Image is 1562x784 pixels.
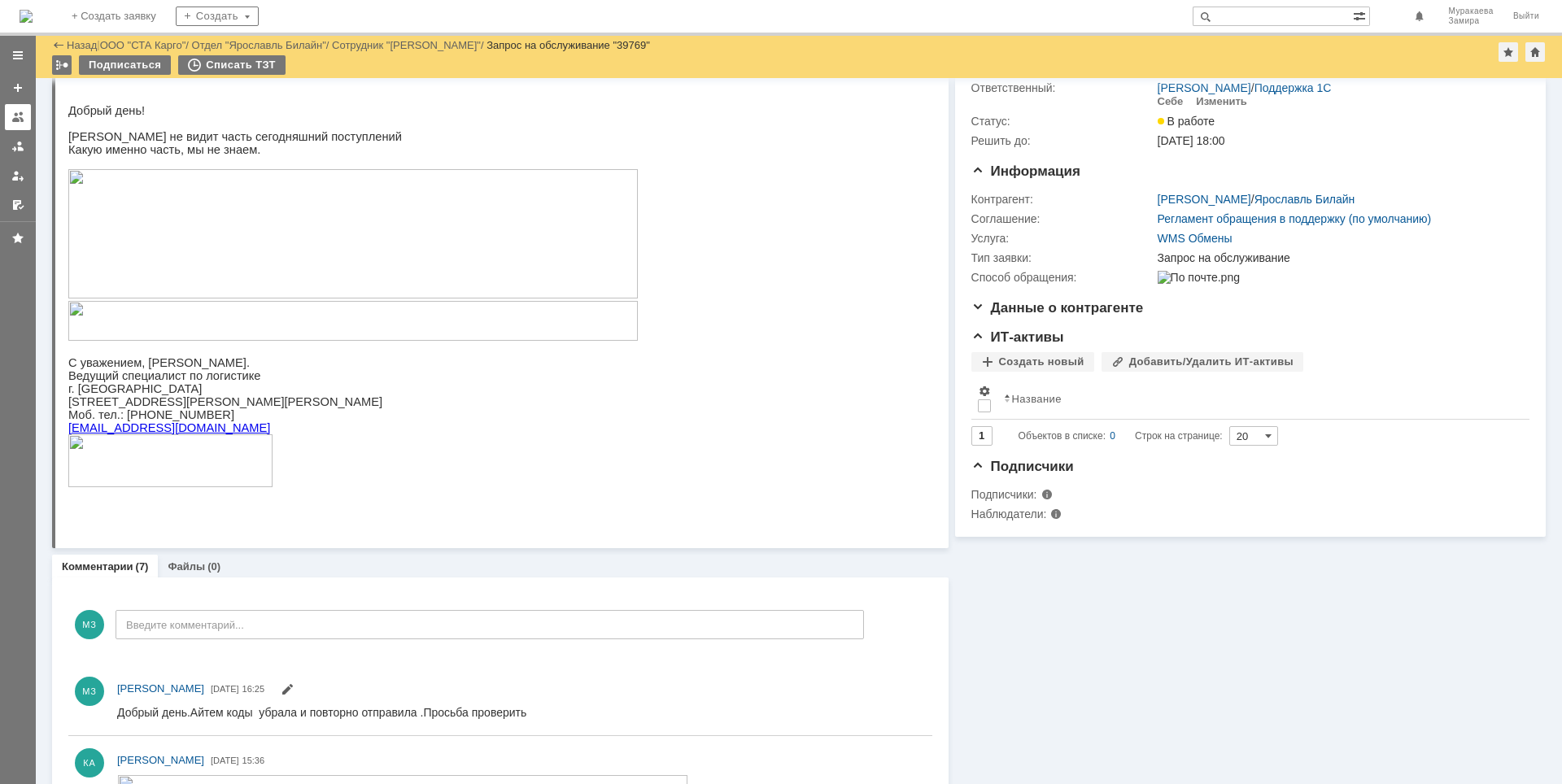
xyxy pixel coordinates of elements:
a: Заявки на командах [5,104,31,130]
span: Информация [971,163,1080,179]
span: МЗ [75,610,104,639]
div: Себе [1158,95,1184,108]
a: Комментарии [62,560,133,573]
div: Подписчики: [971,488,1135,501]
span: [PERSON_NAME] [117,754,204,766]
span: В работе [1158,115,1215,128]
span: Редактировать [281,685,294,698]
a: Мои заявки [5,163,31,189]
div: | [97,38,99,50]
div: Запрос на обслуживание "39769" [486,39,650,51]
div: 0 [1110,426,1115,446]
div: (7) [136,560,149,573]
i: Строк на странице: [1019,426,1223,446]
a: Назад [67,39,97,51]
div: Соглашение: [971,212,1154,225]
a: [PERSON_NAME] [117,681,204,697]
a: Перейти на домашнюю страницу [20,10,33,23]
th: Название [997,378,1516,420]
div: Запрос на обслуживание [1158,251,1521,264]
span: Данные о контрагенте [971,300,1144,316]
span: Объектов в списке: [1019,430,1106,442]
div: Способ обращения: [971,271,1154,284]
div: / [1158,81,1332,94]
div: Тип заявки: [971,251,1154,264]
div: Ответственный: [971,81,1154,94]
a: Заявки в моей ответственности [5,133,31,159]
a: Ярославль Билайн [1254,193,1355,206]
a: Файлы [168,560,205,573]
a: Сотрудник "[PERSON_NAME]" [332,39,481,51]
span: [DATE] 18:00 [1158,134,1225,147]
div: Название [1012,393,1062,405]
a: Создать заявку [5,75,31,101]
div: Сделать домашней страницей [1525,42,1545,62]
div: Контрагент: [971,193,1154,206]
a: Поддержка 1С [1254,81,1332,94]
div: Добавить в избранное [1499,42,1518,62]
div: / [1158,193,1355,206]
span: Настройки [978,385,991,398]
div: / [332,39,486,51]
div: Статус: [971,115,1154,128]
div: (0) [207,560,220,573]
a: ООО "СТА Карго" [100,39,186,51]
span: Муракаева [1448,7,1493,16]
img: logo [20,10,33,23]
div: / [192,39,333,51]
a: [PERSON_NAME] [1158,193,1251,206]
span: 16:25 [242,684,265,694]
div: Решить до: [971,134,1154,147]
span: 15:36 [242,756,265,765]
div: Создать [176,7,259,26]
a: Отдел "Ярославль Билайн" [192,39,326,51]
span: Расширенный поиск [1353,7,1369,23]
span: Подписчики [971,459,1074,474]
a: [PERSON_NAME] [1158,81,1251,94]
a: Мои согласования [5,192,31,218]
div: Услуга: [971,232,1154,245]
div: Наблюдатели: [971,507,1135,520]
span: [DATE] [211,684,239,694]
div: Работа с массовостью [52,55,72,75]
a: WMS Обмены [1158,232,1233,245]
span: Замира [1448,16,1493,26]
a: Регламент обращения в поддержку (по умолчанию) [1158,212,1432,225]
img: По почте.png [1158,271,1240,284]
a: [PERSON_NAME] [117,752,204,769]
span: [PERSON_NAME] [117,682,204,695]
span: ИТ-активы [971,329,1064,345]
div: Изменить [1196,95,1247,108]
div: / [100,39,192,51]
span: [DATE] [211,756,239,765]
